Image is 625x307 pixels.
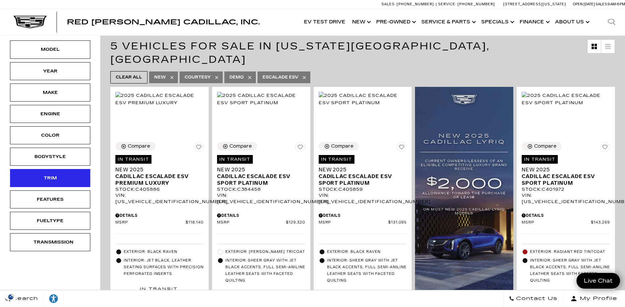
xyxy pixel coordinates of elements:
div: MakeMake [10,84,90,102]
span: Exterior: Radiant Red Tintcoat [530,249,610,255]
a: In TransitNew 2025Cadillac Escalade ESV Sport Platinum [319,155,407,186]
span: In Transit [115,155,151,164]
span: MSRP [522,220,591,225]
span: Interior: Sheer Gray with Jet Black accents, Full semi-aniline leather seats with faceted quilting [225,257,305,284]
div: Compare [331,143,353,149]
div: Pricing Details - New 2025 Cadillac Escalade ESV Sport Platinum [217,212,305,218]
span: Sales: [382,2,396,6]
div: TrimTrim [10,169,90,187]
img: In Transit Badge [343,287,380,304]
section: Click to Open Cookie Consent Modal [3,293,19,300]
img: In Transit Badge [140,280,177,298]
a: In TransitNew 2025Cadillac Escalade ESV Sport Platinum [217,155,305,186]
span: Sales: [596,2,608,6]
div: YearYear [10,62,90,80]
span: $131,095 [388,220,407,225]
div: Compare [534,143,556,149]
span: [PHONE_NUMBER] [457,2,495,6]
a: Red [PERSON_NAME] Cadillac, Inc. [67,19,260,25]
a: MSRP $131,095 [319,220,407,225]
img: Opt-Out Icon [3,293,19,300]
span: Cadillac Escalade ESV Premium Luxury [115,173,199,186]
div: Trim [33,174,67,182]
div: Make [33,89,67,96]
span: MSRP [115,220,186,225]
span: Cadillac Escalade ESV Sport Platinum [217,173,300,186]
div: Stock : C401972 [522,186,610,192]
span: $129,320 [286,220,305,225]
a: [STREET_ADDRESS][US_STATE] [503,2,566,6]
button: Save Vehicle [194,142,204,155]
span: $143,269 [591,220,610,225]
a: Cadillac Dark Logo with Cadillac White Text [13,16,47,28]
span: Exterior: [PERSON_NAME] Tricoat [225,249,305,255]
div: Stock : C405859 [319,186,407,192]
a: Service & Parts [418,9,478,35]
span: In Transit [319,155,355,164]
a: EV Test Drive [301,9,349,35]
span: Search [10,294,38,303]
button: Save Vehicle [600,142,610,155]
div: Compare [128,143,150,149]
div: Bodystyle [33,153,67,160]
span: New 2025 [522,166,605,173]
a: Service: [PHONE_NUMBER] [436,2,497,6]
div: Pricing Details - New 2025 Cadillac Escalade ESV Premium Luxury [115,212,204,218]
a: MSRP $143,269 [522,220,610,225]
div: Pricing Details - New 2025 Cadillac Escalade ESV Sport Platinum [522,212,610,218]
span: Demo [229,73,244,82]
div: TransmissionTransmission [10,233,90,251]
span: Cadillac Escalade ESV Sport Platinum [522,173,605,186]
a: About Us [552,9,592,35]
span: New 2025 [319,166,402,173]
div: Explore your accessibility options [43,294,64,304]
span: Interior: Jet Black, Leather seating surfaces with precision perforated inserts [124,257,204,277]
span: Open [DATE] [573,2,595,6]
a: Grid View [588,40,601,53]
span: New 2025 [217,166,300,173]
a: MSRP $129,320 [217,220,305,225]
div: Features [33,196,67,203]
div: Year [33,67,67,75]
div: Fueltype [33,217,67,224]
a: Pre-Owned [373,9,418,35]
span: My Profile [577,294,617,303]
span: Clear All [116,73,142,82]
span: New 2025 [115,166,199,173]
a: MSRP $118,140 [115,220,204,225]
button: Compare Vehicle [319,142,359,151]
button: Open user profile menu [563,290,625,307]
div: VIN: [US_VEHICLE_IDENTIFICATION_NUMBER] [115,192,204,204]
button: Compare Vehicle [522,142,562,151]
div: ColorColor [10,126,90,144]
div: VIN: [US_VEHICLE_IDENTIFICATION_NUMBER] [522,192,610,204]
div: ModelModel [10,40,90,58]
span: Service: [438,2,456,6]
span: Interior: Sheer Gray with Jet Black accents, Full semi-aniline leather seats with faceted quilting [327,257,407,284]
a: Sales: [PHONE_NUMBER] [382,2,436,6]
div: Stock : C405886 [115,186,204,192]
img: In Transit Badge [242,287,279,304]
img: 2025 Cadillac Escalade ESV Sport Platinum [522,92,610,107]
div: Compare [229,143,252,149]
div: FueltypeFueltype [10,212,90,230]
span: $118,140 [186,220,204,225]
div: Color [33,132,67,139]
div: Model [33,46,67,53]
span: Interior: Sheer Gray with Jet Black accents, Full semi-aniline leather seats with faceted quilting [530,257,610,284]
div: BodystyleBodystyle [10,148,90,166]
span: Red [PERSON_NAME] Cadillac, Inc. [67,18,260,26]
a: Finance [516,9,552,35]
span: Live Chat [581,277,616,285]
img: 2025 Cadillac Escalade ESV Premium Luxury [115,92,204,107]
img: 2025 Cadillac Escalade ESV Sport Platinum [217,92,305,107]
span: MSRP [217,220,286,225]
span: 9 AM-6 PM [608,2,625,6]
button: Compare Vehicle [115,142,155,151]
div: Engine [33,110,67,118]
span: Cadillac Escalade ESV Sport Platinum [319,173,402,186]
button: Compare Vehicle [217,142,257,151]
img: 2025 Cadillac Escalade ESV Sport Platinum [319,92,407,107]
span: [PHONE_NUMBER] [397,2,434,6]
a: In TransitNew 2025Cadillac Escalade ESV Premium Luxury [115,155,204,186]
